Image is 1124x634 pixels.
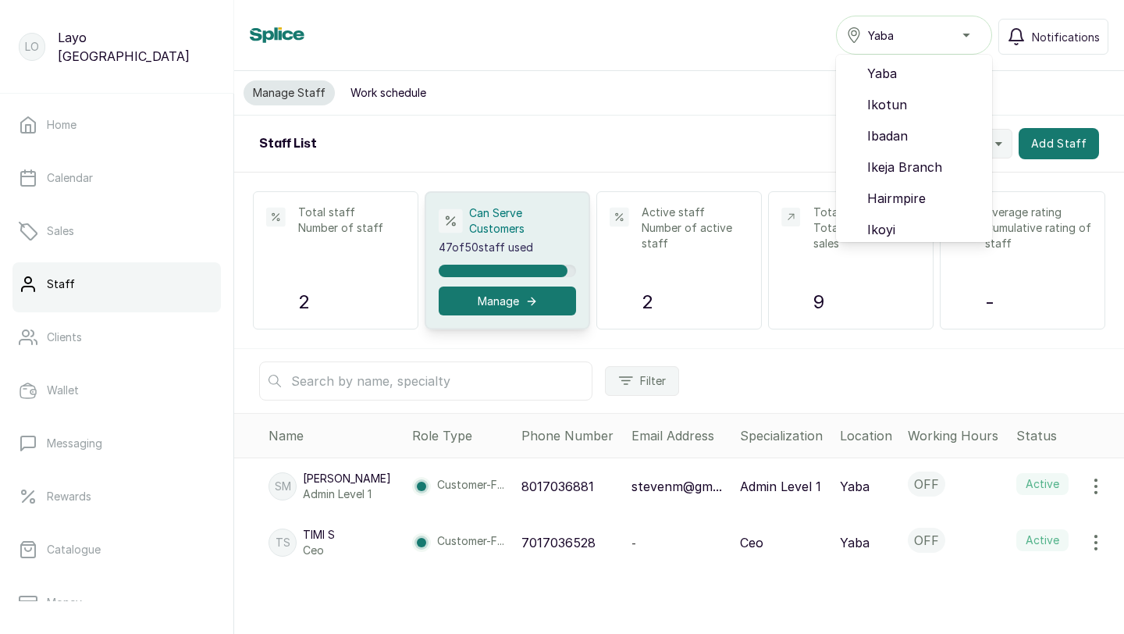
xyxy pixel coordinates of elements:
[836,55,992,242] ul: Yaba
[47,436,102,451] p: Messaging
[836,16,992,55] button: Yaba
[12,262,221,306] a: Staff
[521,477,594,496] p: 8017036881
[867,126,980,145] span: Ibadan
[521,426,619,445] div: Phone Number
[908,426,1004,445] div: Working Hours
[303,486,391,502] p: Admin Level 1
[259,362,592,401] input: Search by name, specialty
[47,383,79,398] p: Wallet
[1016,529,1069,551] label: Active
[985,288,1092,316] p: -
[47,276,75,292] p: Staff
[303,471,391,486] p: [PERSON_NAME]
[47,489,91,504] p: Rewards
[740,426,827,445] div: Specialization
[740,533,763,552] p: Ceo
[631,536,636,550] span: -
[469,205,576,237] p: Can Serve Customers
[244,80,335,105] button: Manage Staff
[303,527,335,543] p: Timi S
[12,581,221,625] a: Money
[813,220,920,251] p: Total number of sales
[439,240,576,255] p: 47 of 50 staff used
[47,223,74,239] p: Sales
[437,533,504,552] p: Customer-F...
[631,477,722,496] p: stevenm@gm...
[58,28,215,66] p: Layo [GEOGRAPHIC_DATA]
[985,220,1092,251] p: Cumulative rating of staff
[12,475,221,518] a: Rewards
[298,288,405,316] p: 2
[642,205,749,220] p: Active staff
[341,80,436,105] button: Work schedule
[908,528,945,553] p: OFF
[259,134,317,153] h2: Staff List
[840,426,895,445] div: Location
[25,39,39,55] p: LO
[12,103,221,147] a: Home
[867,220,980,239] span: Ikoyi
[985,205,1092,220] p: Average rating
[12,209,221,253] a: Sales
[813,288,920,316] p: 9
[1019,128,1099,159] button: Add Staff
[47,170,93,186] p: Calendar
[640,373,666,389] span: Filter
[437,477,504,496] p: Customer-F...
[47,117,76,133] p: Home
[813,205,920,220] p: Total sales
[867,64,980,83] span: Yaba
[275,479,291,494] p: SM
[47,329,82,345] p: Clients
[642,288,749,316] p: 2
[1016,426,1118,445] div: Status
[439,287,576,315] button: Manage
[740,477,821,496] p: Admin Level 1
[298,205,405,220] p: Total staff
[12,369,221,412] a: Wallet
[998,19,1108,55] button: Notifications
[12,528,221,572] a: Catalogue
[298,220,405,236] p: Number of staff
[908,472,945,497] p: OFF
[276,535,290,550] p: TS
[1016,473,1069,495] label: Active
[47,542,101,557] p: Catalogue
[867,158,980,176] span: Ikeja Branch
[12,156,221,200] a: Calendar
[631,426,727,445] div: Email Address
[412,426,510,445] div: Role Type
[868,27,894,44] span: Yaba
[867,189,980,208] span: Hairmpire
[303,543,335,558] p: Ceo
[1032,29,1100,45] span: Notifications
[12,422,221,465] a: Messaging
[840,477,870,496] p: Yaba
[642,220,749,251] p: Number of active staff
[840,533,870,552] p: Yaba
[521,533,596,552] p: 7017036528
[12,315,221,359] a: Clients
[867,95,980,114] span: Ikotun
[47,595,82,611] p: Money
[605,366,679,396] button: Filter
[269,426,400,445] div: Name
